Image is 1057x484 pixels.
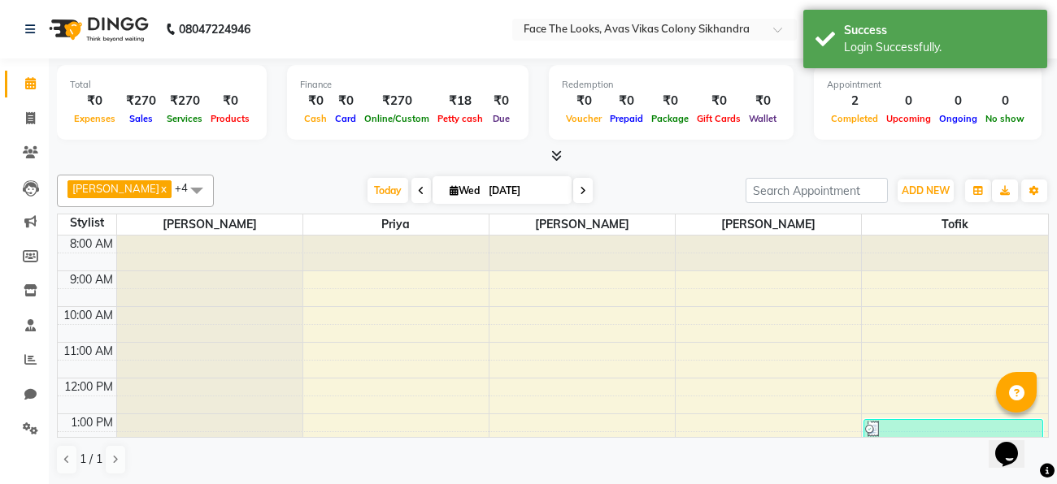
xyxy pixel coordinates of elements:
div: ₹270 [163,92,207,110]
div: ₹0 [606,92,647,110]
iframe: chat widget [989,419,1041,468]
span: Sales [125,113,157,124]
div: ₹0 [562,92,606,110]
span: Completed [827,113,882,124]
span: Today [368,178,408,203]
div: ₹18 [433,92,487,110]
div: ₹0 [487,92,515,110]
div: 0 [981,92,1029,110]
div: Stylist [58,214,116,231]
span: Upcoming [882,113,935,124]
div: ₹0 [70,92,120,110]
span: Voucher [562,113,606,124]
div: 1:00 PM [67,414,116,431]
div: 0 [882,92,935,110]
div: 11:00 AM [60,343,116,360]
span: [PERSON_NAME] [676,214,861,235]
b: 08047224946 [179,6,250,52]
div: ₹0 [647,92,693,110]
div: ₹0 [300,92,331,110]
input: Search Appointment [746,178,888,203]
span: [PERSON_NAME] [489,214,675,235]
div: ₹0 [693,92,745,110]
span: Cash [300,113,331,124]
div: ₹270 [360,92,433,110]
img: logo [41,6,153,52]
span: Gift Cards [693,113,745,124]
div: ₹0 [745,92,781,110]
span: Online/Custom [360,113,433,124]
div: 9:00 AM [67,271,116,288]
span: Products [207,113,254,124]
div: Redemption [562,78,781,92]
span: Wallet [745,113,781,124]
span: Priya [303,214,489,235]
div: ₹0 [207,92,254,110]
button: ADD NEW [898,179,954,202]
div: ₹0 [331,92,360,110]
div: 8:00 AM [67,236,116,253]
div: 12:00 PM [61,378,116,395]
span: +4 [175,181,200,194]
div: 2 [827,92,882,110]
div: Priyanka, TK01, 01:10 PM-02:10 PM, SHAMPOO+BLOW DRY (Waist.L) (₹399) [864,420,1042,453]
div: Login Successfully. [844,39,1035,56]
a: x [159,182,167,195]
span: Package [647,113,693,124]
span: Card [331,113,360,124]
span: [PERSON_NAME] [117,214,302,235]
span: [PERSON_NAME] [72,182,159,195]
span: Wed [446,184,484,197]
div: Success [844,22,1035,39]
div: 0 [935,92,981,110]
span: Prepaid [606,113,647,124]
div: Finance [300,78,515,92]
span: Tofik [862,214,1048,235]
span: 1 / 1 [80,451,102,468]
span: No show [981,113,1029,124]
span: Services [163,113,207,124]
span: Petty cash [433,113,487,124]
input: 2025-09-03 [484,179,565,203]
div: 10:00 AM [60,307,116,324]
div: Total [70,78,254,92]
span: Expenses [70,113,120,124]
div: ₹270 [120,92,163,110]
span: Due [489,113,514,124]
span: ADD NEW [902,184,950,197]
div: Appointment [827,78,1029,92]
span: Ongoing [935,113,981,124]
